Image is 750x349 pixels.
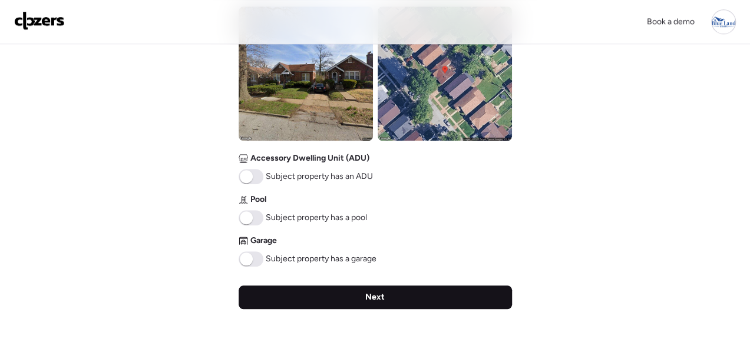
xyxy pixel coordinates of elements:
span: Accessory Dwelling Unit (ADU) [250,152,369,164]
span: Book a demo [647,16,695,26]
img: Logo [14,11,65,30]
span: Subject property has a pool [266,212,367,224]
span: Subject property has a garage [266,253,376,265]
span: Pool [250,194,266,205]
span: Subject property has an ADU [266,171,373,182]
span: Garage [250,235,277,247]
span: Next [365,291,385,303]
